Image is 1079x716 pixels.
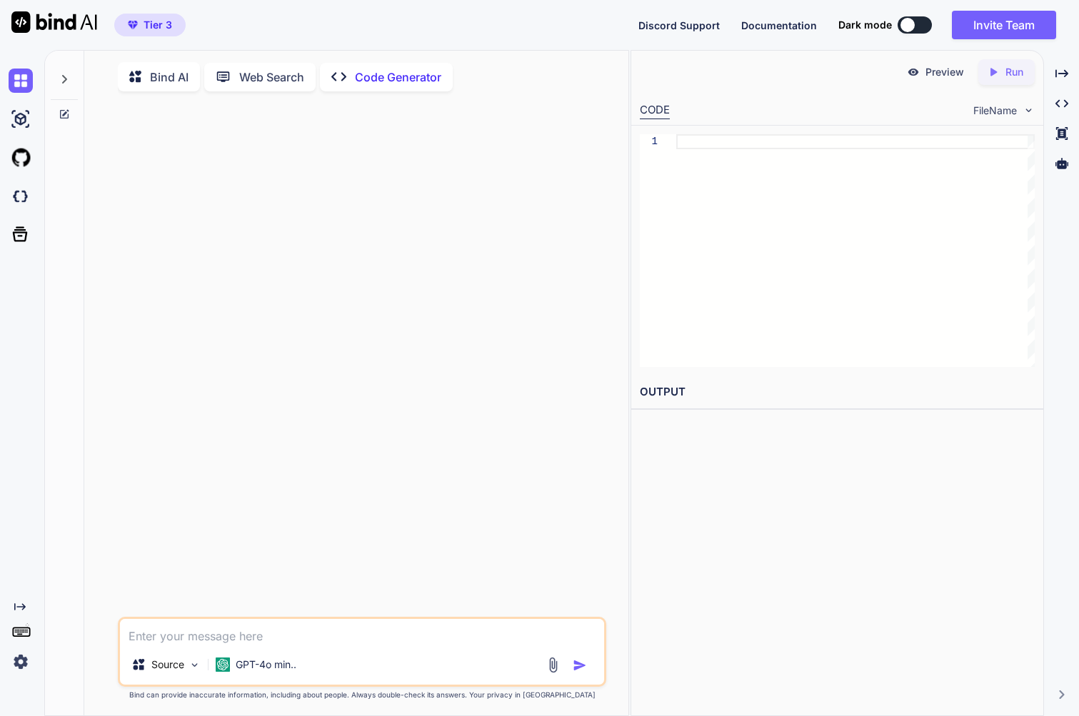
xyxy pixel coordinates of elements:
div: 1 [640,134,658,149]
span: Dark mode [838,18,892,32]
span: Discord Support [638,19,720,31]
p: GPT-4o min.. [236,657,296,672]
img: Pick Models [189,659,201,671]
img: settings [9,650,33,674]
span: FileName [973,104,1017,118]
img: chevron down [1023,104,1035,116]
p: Run [1005,65,1023,79]
button: Discord Support [638,18,720,33]
img: preview [907,66,920,79]
p: Web Search [239,69,304,86]
h2: OUTPUT [631,375,1044,409]
span: Tier 3 [144,18,172,32]
p: Code Generator [355,69,441,86]
div: CODE [640,102,670,119]
p: Bind can provide inaccurate information, including about people. Always double-check its answers.... [118,690,606,700]
img: chat [9,69,33,93]
img: premium [128,21,138,29]
p: Source [151,657,184,672]
button: Documentation [741,18,817,33]
img: ai-studio [9,107,33,131]
p: Preview [925,65,964,79]
img: GPT-4o mini [216,657,230,672]
button: Invite Team [952,11,1056,39]
img: icon [573,658,587,672]
span: Documentation [741,19,817,31]
img: attachment [545,657,561,673]
img: githubLight [9,146,33,170]
img: Bind AI [11,11,97,33]
img: darkCloudIdeIcon [9,184,33,208]
p: Bind AI [150,69,189,86]
button: premiumTier 3 [114,14,186,36]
